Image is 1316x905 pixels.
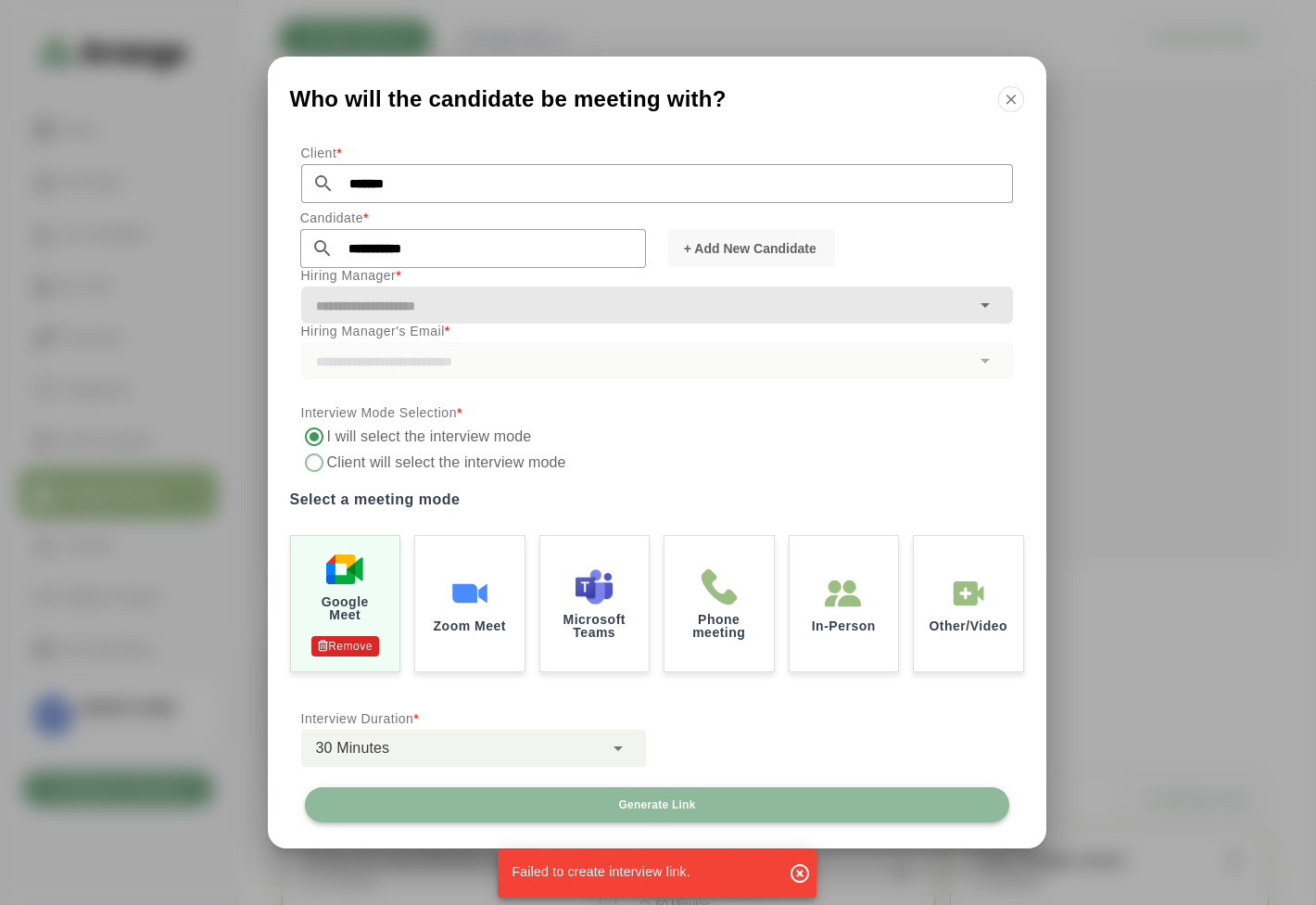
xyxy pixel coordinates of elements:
[326,551,363,588] img: Google Meet
[327,424,533,450] label: I will select the interview mode
[300,207,646,229] p: Candidate
[812,619,876,632] p: In-Person
[701,568,738,605] img: Phone meeting
[683,239,816,258] span: + Add New Candidate
[434,619,506,632] p: Zoom Meet
[301,320,1013,342] p: Hiring Manager's Email
[301,402,1013,424] p: Interview Mode Selection
[668,229,835,267] button: + Add New Candidate
[679,613,759,639] p: Phone meeting
[301,707,646,730] p: Interview Duration
[290,487,1024,513] label: Select a meeting mode
[512,864,690,879] span: Failed to create interview link.
[306,595,386,621] p: Google Meet
[950,575,987,612] img: In-Person
[929,619,1007,632] p: Other/Video
[316,736,390,760] span: 30 Minutes
[825,575,862,612] img: In-Person
[555,613,635,639] p: Microsoft Teams
[327,450,570,476] label: Client will select the interview mode
[451,575,488,612] img: Zoom Meet
[301,142,1013,164] p: Client
[311,636,379,656] p: Remove Authentication
[290,88,727,110] span: Who will the candidate be meeting with?
[617,797,695,812] span: Generate Link
[301,264,1013,287] p: Hiring Manager
[305,787,1009,822] button: Generate Link
[576,568,613,605] img: Microsoft Teams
